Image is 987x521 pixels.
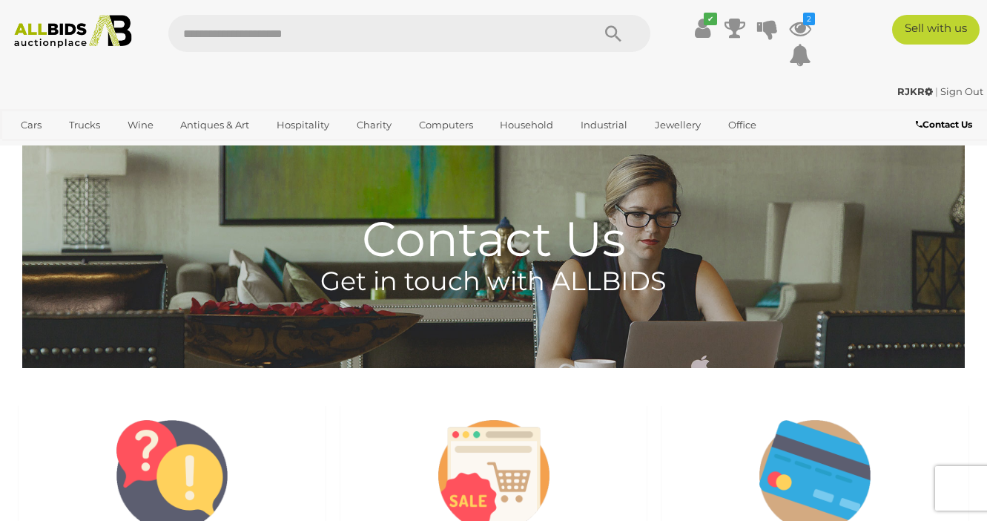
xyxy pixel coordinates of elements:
a: Office [719,113,766,137]
a: [GEOGRAPHIC_DATA] [69,137,194,162]
a: Wine [118,113,163,137]
h1: Contact Us [22,145,965,266]
a: Sell with us [892,15,980,45]
a: Household [490,113,563,137]
span: | [935,85,938,97]
i: ✔ [704,13,717,25]
h4: Get in touch with ALLBIDS [22,267,965,296]
b: Contact Us [916,119,972,130]
a: Charity [347,113,401,137]
a: Sports [11,137,61,162]
a: Sign Out [940,85,983,97]
a: Cars [11,113,51,137]
a: Computers [409,113,483,137]
a: Contact Us [916,117,976,133]
a: 2 [789,15,811,42]
a: Antiques & Art [171,113,259,137]
button: Search [576,15,650,52]
img: Allbids.com.au [7,15,139,48]
a: Industrial [571,113,637,137]
strong: RJKR [897,85,933,97]
a: Jewellery [645,113,710,137]
a: Trucks [59,113,110,137]
a: RJKR [897,85,935,97]
i: 2 [803,13,815,25]
a: ✔ [691,15,713,42]
a: Hospitality [267,113,339,137]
